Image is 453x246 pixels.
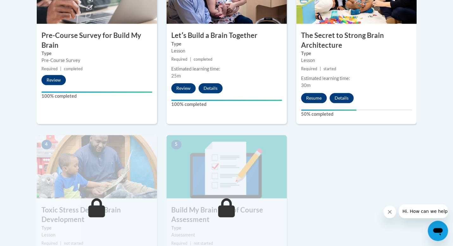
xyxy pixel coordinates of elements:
[171,47,282,54] div: Lesson
[37,135,157,198] img: Course Image
[301,50,412,57] label: Type
[301,83,311,88] span: 30m
[41,91,152,93] div: Your progress
[190,241,191,246] span: |
[301,57,412,64] div: Lesson
[171,224,282,231] label: Type
[171,83,196,93] button: Review
[171,100,282,101] div: Your progress
[4,4,51,9] span: Hi. How can we help?
[41,140,52,149] span: 4
[171,140,181,149] span: 5
[171,65,282,72] div: Estimated learning time:
[383,206,396,218] iframe: Close message
[428,221,448,241] iframe: Button to launch messaging window
[171,57,187,62] span: Required
[167,135,287,198] img: Course Image
[41,50,152,57] label: Type
[190,57,191,62] span: |
[330,93,354,103] button: Details
[171,73,181,78] span: 25m
[41,75,66,85] button: Review
[324,66,336,71] span: started
[41,224,152,231] label: Type
[167,205,287,225] h3: Build My Brain End of Course Assessment
[41,241,58,246] span: Required
[171,40,282,47] label: Type
[301,93,327,103] button: Resume
[301,66,317,71] span: Required
[301,75,412,82] div: Estimated learning time:
[37,205,157,225] h3: Toxic Stress Derails Brain Development
[399,204,448,218] iframe: Message from company
[194,241,213,246] span: not started
[64,66,83,71] span: completed
[301,109,356,111] div: Your progress
[41,93,152,100] label: 100% completed
[320,66,321,71] span: |
[167,31,287,40] h3: Letʹs Build a Brain Together
[171,231,282,238] div: Assessment
[194,57,212,62] span: completed
[301,111,412,118] label: 50% completed
[41,66,58,71] span: Required
[60,241,61,246] span: |
[60,66,61,71] span: |
[37,31,157,50] h3: Pre-Course Survey for Build My Brain
[296,31,417,50] h3: The Secret to Strong Brain Architecture
[41,57,152,64] div: Pre-Course Survey
[41,231,152,238] div: Lesson
[198,83,223,93] button: Details
[171,241,187,246] span: Required
[171,101,282,108] label: 100% completed
[64,241,83,246] span: not started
